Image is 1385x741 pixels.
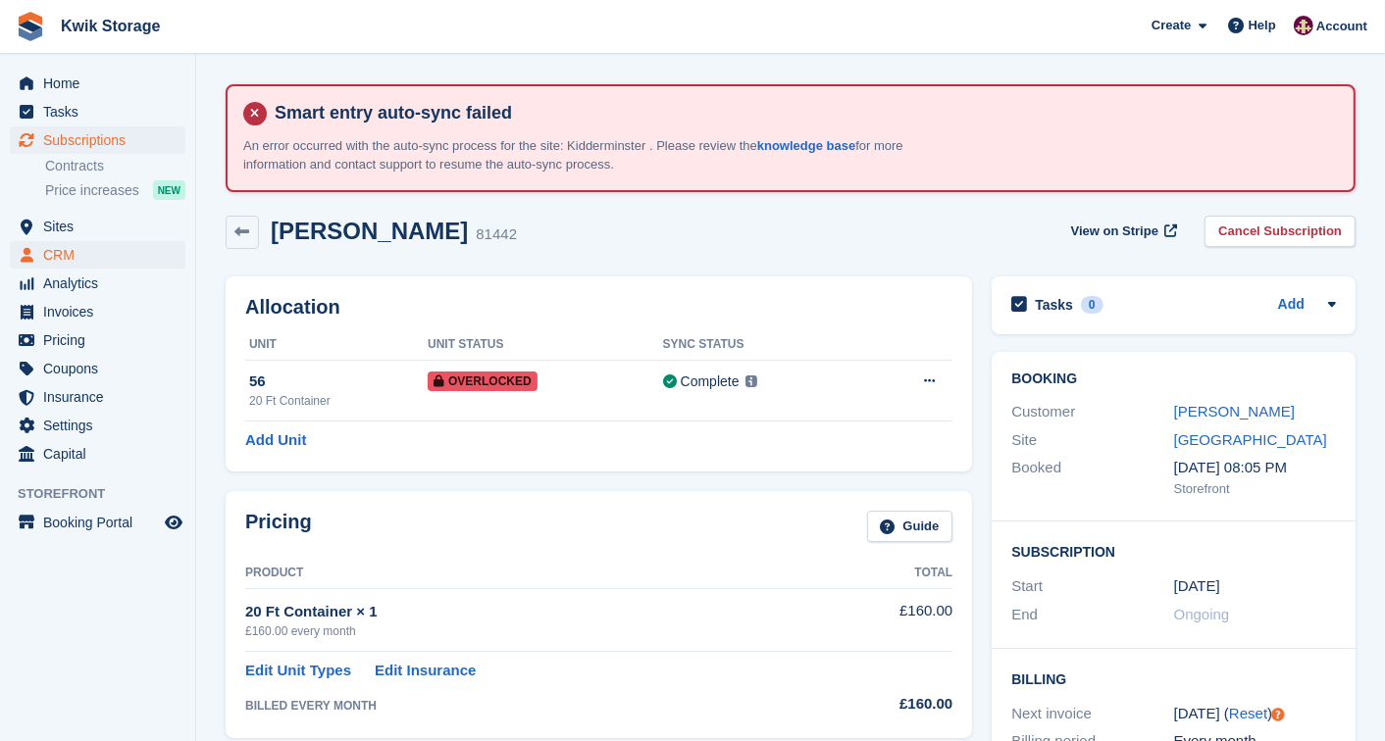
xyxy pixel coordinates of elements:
div: £160.00 [820,693,952,716]
a: Edit Insurance [375,660,476,682]
a: menu [10,412,185,439]
span: View on Stripe [1071,222,1158,241]
a: Guide [867,511,953,543]
a: Add Unit [245,429,306,452]
h2: Booking [1011,371,1336,387]
time: 2025-04-11 00:00:00 UTC [1174,575,1220,598]
div: Booked [1011,457,1173,498]
span: Invoices [43,298,161,325]
a: Add [1278,294,1305,317]
div: [DATE] ( ) [1174,703,1336,725]
a: Edit Unit Types [245,660,351,682]
span: Tasks [43,98,161,125]
a: menu [10,355,185,382]
a: knowledge base [757,138,855,153]
h2: Tasks [1035,296,1073,314]
a: menu [10,298,185,325]
span: Pricing [43,326,161,354]
img: ellie tragonette [1294,16,1313,35]
h2: Billing [1011,668,1336,688]
div: Complete [681,371,740,392]
th: Unit Status [428,329,663,361]
div: £160.00 every month [245,622,820,640]
span: Sites [43,213,161,240]
span: Booking Portal [43,509,161,536]
span: Settings [43,412,161,439]
td: £160.00 [820,589,952,651]
a: Reset [1229,705,1267,721]
a: View on Stripe [1063,216,1182,248]
th: Product [245,558,820,589]
div: 81442 [476,223,517,246]
p: An error occurred with the auto-sync process for the site: Kidderminster . Please review the for ... [243,136,930,174]
th: Unit [245,329,428,361]
h2: Allocation [245,296,952,319]
span: Capital [43,440,161,468]
a: menu [10,98,185,125]
div: 56 [249,370,428,393]
div: 20 Ft Container × 1 [245,601,820,623]
div: Tooltip anchor [1269,706,1287,723]
span: Create [1152,16,1191,35]
a: menu [10,326,185,354]
a: Cancel Subscription [1205,216,1356,248]
span: Subscriptions [43,126,161,154]
div: 20 Ft Container [249,392,428,410]
a: menu [10,70,185,97]
div: Site [1011,429,1173,452]
div: Start [1011,575,1173,598]
div: Customer [1011,401,1173,423]
a: menu [10,383,185,411]
a: menu [10,440,185,468]
a: menu [10,213,185,240]
span: Analytics [43,270,161,297]
span: Ongoing [1174,606,1230,622]
a: menu [10,126,185,154]
div: End [1011,604,1173,626]
th: Total [820,558,952,589]
h2: [PERSON_NAME] [271,218,468,244]
div: [DATE] 08:05 PM [1174,457,1336,479]
a: menu [10,509,185,536]
div: Storefront [1174,479,1336,499]
span: Coupons [43,355,161,382]
h2: Pricing [245,511,312,543]
span: Insurance [43,383,161,411]
span: Overlocked [428,371,538,391]
a: Kwik Storage [53,10,168,42]
a: menu [10,270,185,297]
span: Price increases [45,181,139,200]
img: stora-icon-8386f47178a22dfd0bd8f6a31ec36ba5ce8667c1dd55bd0f319d3a0aa187defe.svg [16,12,45,41]
a: Contracts [45,157,185,175]
div: NEW [153,180,185,200]
a: [PERSON_NAME] [1174,403,1295,420]
a: menu [10,241,185,269]
span: Account [1316,17,1367,36]
h2: Subscription [1011,541,1336,561]
span: Home [43,70,161,97]
span: Help [1249,16,1276,35]
a: Preview store [162,511,185,534]
div: 0 [1081,296,1103,314]
img: icon-info-grey-7440780725fd019a000dd9b08b2336e03edf1995a4989e88bcd33f0948082b44.svg [745,375,757,387]
a: Price increases NEW [45,179,185,201]
div: Next invoice [1011,703,1173,725]
span: Storefront [18,484,195,504]
a: [GEOGRAPHIC_DATA] [1174,431,1327,448]
span: CRM [43,241,161,269]
th: Sync Status [663,329,865,361]
h4: Smart entry auto-sync failed [267,102,1338,124]
div: BILLED EVERY MONTH [245,697,820,715]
